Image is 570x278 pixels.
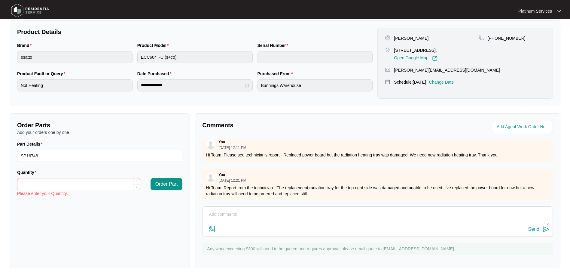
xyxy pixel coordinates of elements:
img: user.svg [206,140,215,149]
label: Brand [17,42,34,48]
input: Quantity [17,178,140,190]
p: [PERSON_NAME] [394,35,428,41]
img: map-pin [385,79,390,85]
img: user-pin [385,35,390,41]
input: Part Details [17,150,182,162]
div: Please enter your Quantity. [17,190,140,197]
img: send-icon.svg [542,226,550,233]
a: Open Google Map [394,56,437,61]
span: down [136,186,138,188]
input: Date Purchased [141,82,244,88]
input: Serial Number [258,51,373,63]
span: Order Part [155,181,178,188]
div: Send [528,227,539,232]
img: map-pin [479,35,484,41]
p: You [218,172,225,177]
input: Add Agent Work Order No. [497,123,549,131]
span: Decrease Value [133,184,140,190]
label: Product Model [137,42,171,48]
img: user.svg [206,173,215,182]
img: file-attachment-doc.svg [209,225,216,233]
img: map-pin [385,67,390,73]
label: Product Fault or Query [17,71,68,77]
p: Order Parts [17,121,182,129]
p: Change Date [429,79,454,85]
img: residentia service logo [9,2,51,20]
p: You [218,140,225,144]
span: up [136,180,138,182]
label: Purchased From [258,71,295,77]
p: [DATE] 12:21 PM [218,179,246,182]
img: map-pin [385,47,390,53]
p: [PHONE_NUMBER] [488,35,526,41]
label: Date Purchased [137,71,174,77]
p: Add your orders one by one [17,129,182,135]
span: Increase Value [133,178,140,184]
label: Serial Number [258,42,291,48]
input: Product Model [137,51,253,63]
p: Any work exceeding $300 will need to be quoted and requires approval, please email quote to [EMAI... [207,246,550,252]
p: Comments [202,121,373,129]
input: Product Fault or Query [17,79,133,91]
p: Product Details [17,28,373,36]
img: Link-External [432,56,437,61]
input: Brand [17,51,133,63]
p: [PERSON_NAME][EMAIL_ADDRESS][DOMAIN_NAME] [394,67,500,73]
p: Platinum Services [518,8,552,14]
input: Purchased From [258,79,373,91]
p: [DATE] 12:11 PM [218,146,246,150]
label: Quantity [17,169,39,175]
button: Order Part [151,178,183,190]
label: Part Details [17,141,45,147]
p: [STREET_ADDRESS], [394,47,437,53]
p: Hi Team, Please see technician's report - Replaced power board but the radiation heating tray was... [206,152,549,158]
button: Send [528,225,550,233]
img: dropdown arrow [557,10,561,13]
p: Schedule: [DATE] [394,79,426,85]
p: Hi Team, Report from the technician - The replacement radiation tray for the top right side was d... [206,185,549,197]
